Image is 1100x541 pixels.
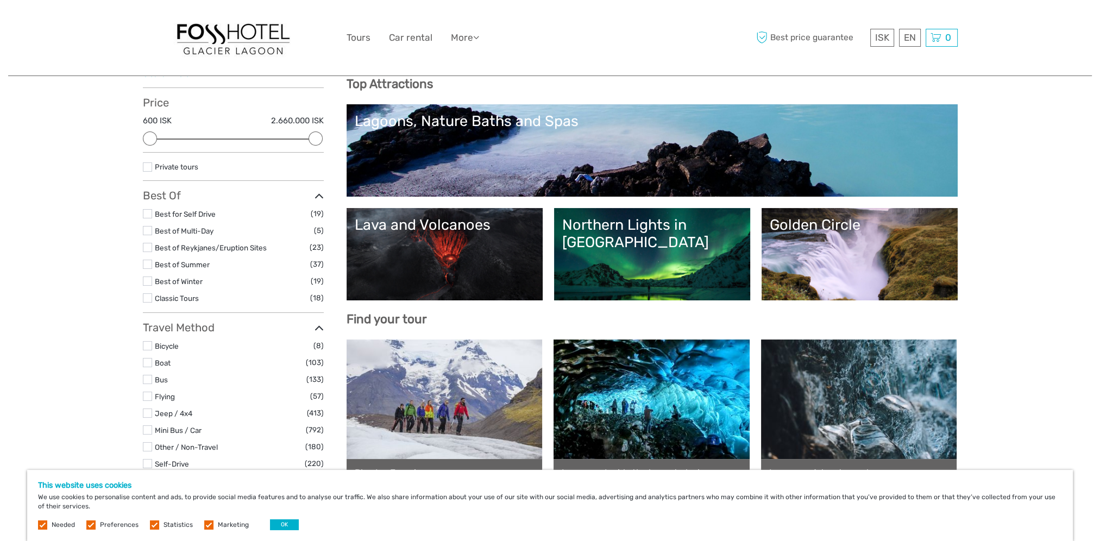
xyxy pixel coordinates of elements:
[155,294,199,303] a: Classic Tours
[355,216,535,234] div: Lava and Volcanoes
[143,189,324,202] h3: Best Of
[562,216,742,292] a: Northern Lights in [GEOGRAPHIC_DATA]
[347,30,370,46] a: Tours
[306,424,324,436] span: (792)
[27,470,1073,541] div: We use cookies to personalise content and ads, to provide social media features and to analyse ou...
[307,407,324,419] span: (413)
[355,112,950,188] a: Lagoons, Nature Baths and Spas
[155,426,202,435] a: Mini Bus / Car
[944,32,953,43] span: 0
[310,258,324,270] span: (37)
[311,207,324,220] span: (19)
[451,30,479,46] a: More
[155,210,216,218] a: Best for Self Drive
[143,96,324,109] h3: Price
[310,390,324,402] span: (57)
[770,216,950,234] div: Golden Circle
[769,467,949,478] a: Ice cave - Adventures dream
[306,356,324,369] span: (103)
[155,358,171,367] a: Boat
[125,17,138,30] button: Open LiveChat chat widget
[173,18,293,57] img: 1303-6910c56d-1cb8-4c54-b886-5f11292459f5_logo_big.jpg
[313,339,324,352] span: (8)
[314,224,324,237] span: (5)
[155,277,203,286] a: Best of Winter
[271,115,324,127] label: 2.660.000 ISK
[355,216,535,292] a: Lava and Volcanoes
[155,392,175,401] a: Flying
[155,443,218,451] a: Other / Non-Travel
[143,321,324,334] h3: Travel Method
[754,29,868,47] span: Best price guarantee
[310,292,324,304] span: (18)
[306,373,324,386] span: (133)
[155,260,210,269] a: Best of Summer
[355,467,535,489] a: Blue Ice Experience - Skaftafell/[GEOGRAPHIC_DATA]
[155,409,192,418] a: Jeep / 4x4
[347,77,433,91] b: Top Attractions
[389,30,432,46] a: Car rental
[155,375,168,384] a: Bus
[562,467,741,478] a: Ice cave - Inside the largest glacier
[155,342,179,350] a: Bicycle
[164,520,193,530] label: Statistics
[155,460,189,468] a: Self-Drive
[155,162,198,171] a: Private tours
[899,29,921,47] div: EN
[52,520,75,530] label: Needed
[155,243,267,252] a: Best of Reykjanes/Eruption Sites
[100,520,139,530] label: Preferences
[305,457,324,470] span: (220)
[155,227,213,235] a: Best of Multi-Day
[347,312,427,326] b: Find your tour
[218,520,249,530] label: Marketing
[38,481,1062,490] h5: This website uses cookies
[15,19,123,28] p: We're away right now. Please check back later!
[305,441,324,453] span: (180)
[770,216,950,292] a: Golden Circle
[875,32,889,43] span: ISK
[310,241,324,254] span: (23)
[355,112,950,130] div: Lagoons, Nature Baths and Spas
[562,216,742,251] div: Northern Lights in [GEOGRAPHIC_DATA]
[143,115,172,127] label: 600 ISK
[270,519,299,530] button: OK
[311,275,324,287] span: (19)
